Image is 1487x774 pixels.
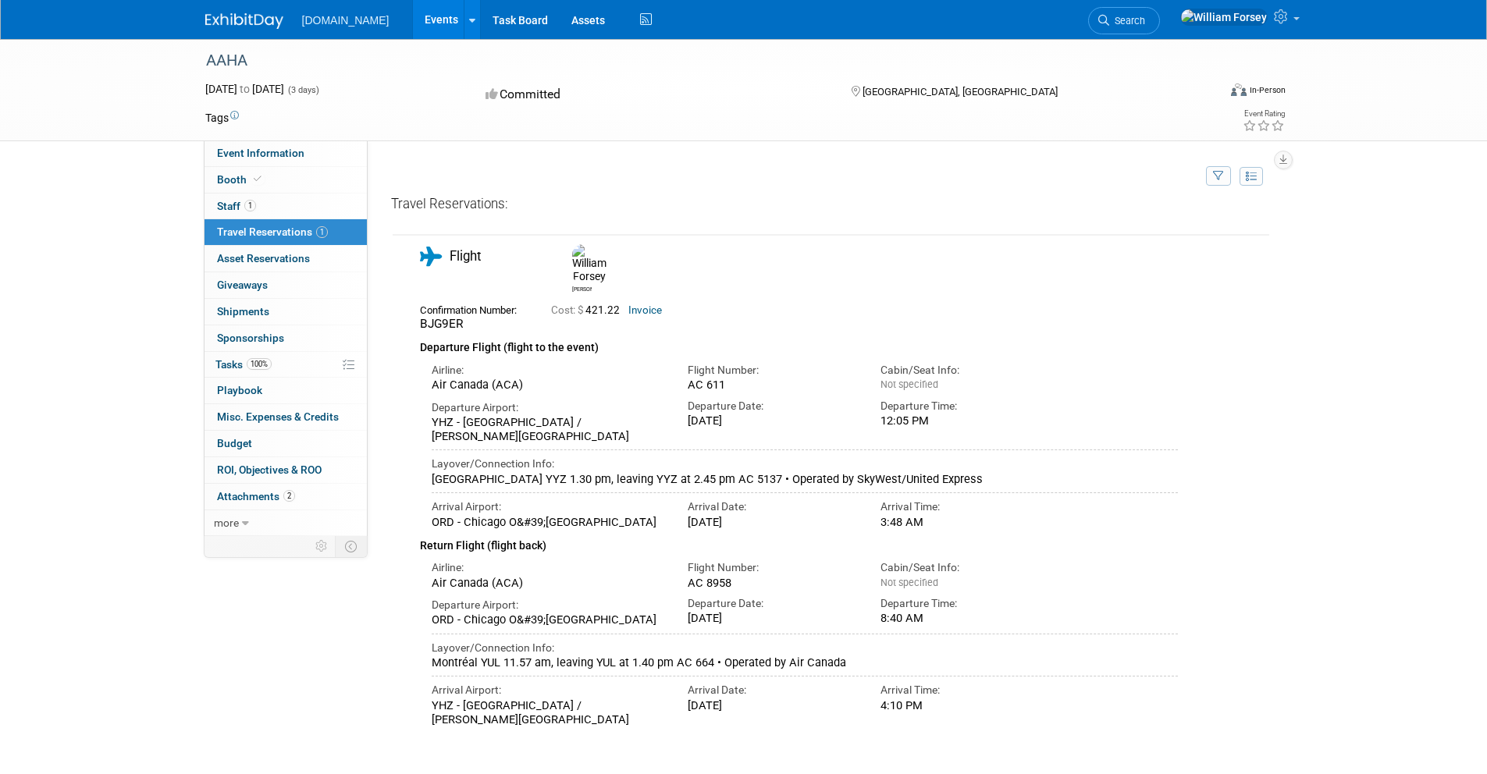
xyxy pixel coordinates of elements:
div: Arrival Airport: [432,499,665,514]
span: Staff [217,200,256,212]
a: Misc. Expenses & Credits [205,404,367,430]
div: Departure Date: [688,399,857,414]
div: YHZ - [GEOGRAPHIC_DATA] / [PERSON_NAME][GEOGRAPHIC_DATA] [432,698,665,727]
span: ROI, Objectives & ROO [217,463,322,476]
div: Arrival Time: [880,683,1050,698]
a: Playbook [205,378,367,403]
span: Budget [217,437,252,449]
div: Departure Flight (flight to the event) [420,332,1179,357]
div: Montréal YUL 11.57 am, leaving YUL at 1.40 pm AC 664 • Operated by Air Canada [432,655,1179,669]
div: In-Person [1249,84,1286,96]
div: Layover/Connection Info: [432,641,1179,655]
a: Tasks100% [205,352,367,378]
td: Tags [205,110,239,126]
span: Travel Reservations [217,225,328,238]
span: Not specified [880,577,938,588]
div: 12:05 PM [880,414,1050,428]
div: [DATE] [688,698,857,712]
span: BJG9ER [420,317,463,331]
div: Departure Airport: [432,400,665,415]
a: Sponsorships [205,325,367,351]
div: Departure Date: [688,596,857,611]
span: Shipments [217,305,269,318]
span: more [214,517,239,529]
div: Departure Airport: [432,598,665,612]
span: 421.22 [551,304,626,316]
div: Departure Time: [880,596,1050,611]
div: [DATE] [688,414,857,428]
div: AC 8958 [688,576,857,590]
td: Toggle Event Tabs [335,536,367,556]
div: Event Format [1126,81,1286,105]
a: Budget [205,431,367,456]
div: [DATE] [688,515,857,529]
span: Cost: $ [551,304,585,316]
div: Cabin/Seat Info: [880,363,1050,378]
div: Arrival Time: [880,499,1050,514]
a: more [205,510,367,536]
a: Search [1088,7,1160,34]
div: Arrival Date: [688,683,857,698]
a: Staff1 [205,193,367,219]
i: Flight [420,247,442,266]
div: ORD - Chicago O&#39;[GEOGRAPHIC_DATA] [432,612,665,627]
span: (3 days) [286,85,319,95]
a: Asset Reservations [205,246,367,272]
div: AC 611 [688,378,857,392]
a: Booth [205,167,367,193]
span: 100% [247,358,272,370]
div: Air Canada (ACA) [432,378,665,392]
div: AAHA [201,47,1194,75]
div: Flight Number: [688,560,857,575]
div: [GEOGRAPHIC_DATA] YYZ 1.30 pm, leaving YYZ at 2.45 pm AC 5137 • Operated by SkyWest/United Express [432,472,1179,486]
div: YHZ - [GEOGRAPHIC_DATA] / [PERSON_NAME][GEOGRAPHIC_DATA] [432,415,665,444]
a: Event Information [205,140,367,166]
img: Format-Inperson.png [1231,83,1247,96]
div: William Forsey [568,244,596,293]
span: Misc. Expenses & Credits [217,410,339,423]
i: Filter by Traveler [1213,172,1224,182]
span: Event Information [217,147,304,159]
a: Invoice [628,304,662,316]
div: Confirmation Number: [420,300,528,317]
span: Sponsorships [217,332,284,344]
span: to [237,83,252,95]
span: Booth [217,173,265,186]
div: Layover/Connection Info: [432,456,1179,471]
span: 2 [283,490,295,502]
div: William Forsey [572,284,592,293]
span: [DOMAIN_NAME] [302,14,390,27]
span: Tasks [215,358,272,371]
div: Cabin/Seat Info: [880,560,1050,575]
div: 8:40 AM [880,611,1050,625]
div: [DATE] [688,611,857,625]
span: Giveaways [217,279,268,291]
div: Return Flight (flight back) [420,529,1179,555]
div: 3:48 AM [880,515,1050,529]
span: Playbook [217,384,262,396]
div: Air Canada (ACA) [432,576,665,590]
a: Shipments [205,299,367,325]
span: [GEOGRAPHIC_DATA], [GEOGRAPHIC_DATA] [863,86,1058,98]
span: Attachments [217,490,295,502]
img: William Forsey [572,244,607,284]
div: Airline: [432,363,665,378]
a: Giveaways [205,272,367,298]
span: 1 [244,200,256,211]
span: Asset Reservations [217,252,310,265]
div: ORD - Chicago O&#39;[GEOGRAPHIC_DATA] [432,515,665,529]
div: Arrival Airport: [432,683,665,698]
span: 1 [316,226,328,238]
a: ROI, Objectives & ROO [205,457,367,483]
i: Booth reservation complete [254,175,261,183]
img: ExhibitDay [205,13,283,29]
div: Airline: [432,560,665,575]
div: Travel Reservations: [391,195,1271,219]
div: Committed [481,81,826,108]
div: Event Rating [1243,110,1285,118]
span: Search [1109,15,1145,27]
span: Not specified [880,378,938,390]
div: Departure Time: [880,399,1050,414]
span: Flight [450,248,481,264]
span: [DATE] [DATE] [205,83,284,95]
